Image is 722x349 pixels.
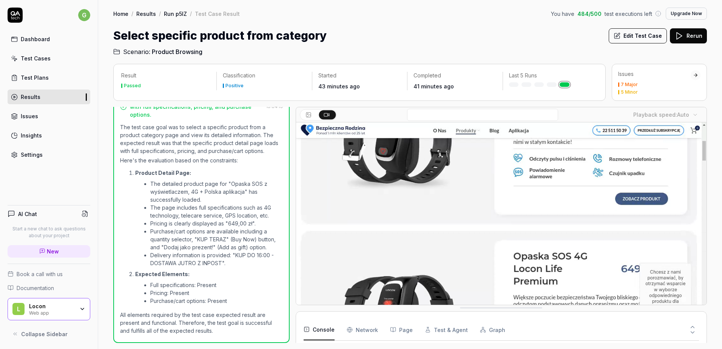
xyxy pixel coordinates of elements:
button: Upgrade Now [666,8,707,20]
span: test executions left [605,10,652,18]
button: Rerun [670,28,707,43]
div: Passed [124,83,141,88]
div: Test Plans [21,74,49,82]
strong: Expected Elements: [135,271,190,277]
button: Console [304,319,335,340]
span: Scenario: [122,47,150,56]
div: / [159,10,161,17]
a: Insights [8,128,90,143]
time: 13:04:13 [266,104,283,109]
div: Dashboard [21,35,50,43]
a: Results [8,90,90,104]
li: Pricing is clearly displayed as "649,00 zł". [150,219,283,227]
span: Collapse Sidebar [21,330,68,338]
div: Test Cases [21,54,51,62]
li: The page includes full specifications such as 4G technology, telecare service, GPS location, etc. [150,204,283,219]
div: Issues [21,112,38,120]
li: The detailed product page for "Opaska SOS z wyświetlaczem, 4G + Polska aplikacja" has successfull... [150,180,283,204]
div: Test Case Result [195,10,240,17]
div: Settings [21,151,43,159]
time: 43 minutes ago [318,83,360,90]
li: Full specifications: Present [150,281,283,289]
li: Delivery information is provided: "KUP DO 16:00 - DOSTAWA JUTRO Z INPOST". [150,251,283,267]
span: g [78,9,90,21]
div: Insights [21,131,42,139]
div: 7 Major [621,82,638,87]
span: You have [551,10,574,18]
time: 41 minutes ago [413,83,454,90]
div: Positive [225,83,244,88]
div: / [131,10,133,17]
span: 484 / 500 [577,10,602,18]
span: L [12,303,25,315]
a: New [8,245,90,258]
button: Network [347,319,378,340]
a: Documentation [8,284,90,292]
p: Start a new chat to ask questions about your project [8,225,90,239]
a: Settings [8,147,90,162]
a: Book a call with us [8,270,90,278]
p: Result [121,72,210,79]
a: Dashboard [8,32,90,46]
button: Graph [480,319,505,340]
h4: AI Chat [18,210,37,218]
li: Pricing: Present [150,289,283,297]
p: Started [318,72,401,79]
p: Classification [223,72,305,79]
div: Playback speed: [633,111,689,119]
div: Issues [618,70,691,78]
a: Run p5IZ [164,10,187,17]
p: Here's the evaluation based on the constraints: [120,156,283,164]
a: Test Plans [8,70,90,85]
span: Documentation [17,284,54,292]
li: Purchase/cart options: Present [150,297,283,305]
button: g [78,8,90,23]
div: Web app [29,309,74,315]
div: Results [21,93,40,101]
span: Product Browsing [152,47,202,56]
a: Results [136,10,156,17]
button: Test & Agent [425,319,468,340]
a: Issues [8,109,90,124]
div: The detailed product page loaded successfully with full specifications, pricing, and purchase opt... [130,95,263,119]
span: Book a call with us [17,270,63,278]
a: Home [113,10,128,17]
a: Test Cases [8,51,90,66]
h1: Select specific product from category [113,27,327,44]
p: Last 5 Runs [509,72,592,79]
div: 5 Minor [621,90,638,94]
a: Scenario:Product Browsing [113,47,202,56]
span: New [47,247,59,255]
p: All elements required by the test case expected result are present and functional. Therefore, the... [120,311,283,335]
li: Purchase/cart options are available including a quantity selector, "KUP TERAZ" (Buy Now) button, ... [150,227,283,251]
button: LLoconWeb app [8,298,90,321]
p: Completed [413,72,496,79]
strong: Product Detail Page: [135,170,191,176]
button: Collapse Sidebar [8,326,90,341]
div: Locon [29,303,74,310]
button: Page [390,319,413,340]
p: The test case goal was to select a specific product from a product category page and view its det... [120,123,283,155]
button: Edit Test Case [609,28,667,43]
div: / [190,10,192,17]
